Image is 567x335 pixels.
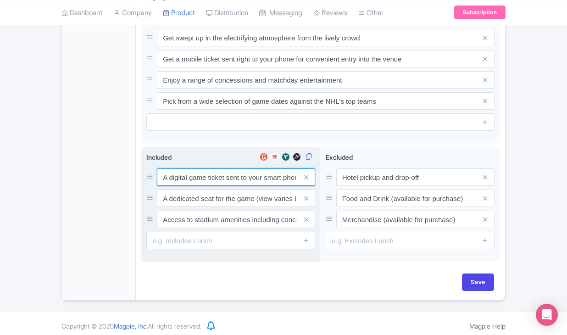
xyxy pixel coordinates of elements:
img: viator-review-widget-01-363d65f17b203e82e80c83508294f9cc.svg [280,152,291,162]
img: expedia-review-widget-01-6a8748bc8b83530f19f0577495396935.svg [291,152,302,162]
input: e.g. Includes Lunch [146,232,315,249]
span: Magpie, Inc. [114,322,148,330]
div: Copyright © 2025 All rights reserved. [56,321,207,331]
a: Subscription [454,6,506,19]
a: Magpie Help [469,322,506,330]
img: getyourguide-review-widget-01-c9ff127aecadc9be5c96765474840e58.svg [258,152,269,162]
input: Save [462,274,494,291]
span: Excluded [326,153,353,161]
div: Open Intercom Messenger [536,304,558,326]
input: e.g. Excludes Lunch [326,232,495,249]
span: Included [146,153,172,161]
img: musement-review-widget-01-cdcb82dea4530aa52f361e0f447f8f5f.svg [269,152,280,162]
